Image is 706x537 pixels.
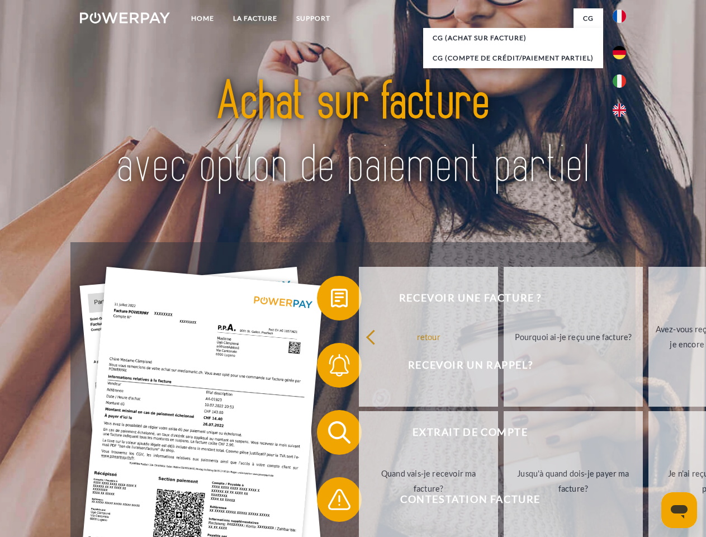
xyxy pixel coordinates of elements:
[613,46,626,59] img: de
[317,477,608,522] button: Contestation Facture
[182,8,224,29] a: Home
[325,486,353,514] img: qb_warning.svg
[613,103,626,117] img: en
[423,28,603,48] a: CG (achat sur facture)
[325,418,353,446] img: qb_search.svg
[366,329,491,344] div: retour
[510,466,636,496] div: Jusqu'à quand dois-je payer ma facture?
[325,351,353,379] img: qb_bell.svg
[366,466,491,496] div: Quand vais-je recevoir ma facture?
[510,329,636,344] div: Pourquoi ai-je reçu une facture?
[661,492,697,528] iframe: Bouton de lancement de la fenêtre de messagerie
[613,10,626,23] img: fr
[574,8,603,29] a: CG
[317,276,608,321] button: Recevoir une facture ?
[80,12,170,23] img: logo-powerpay-white.svg
[107,54,599,214] img: title-powerpay_fr.svg
[287,8,340,29] a: Support
[224,8,287,29] a: LA FACTURE
[317,410,608,455] button: Extrait de compte
[613,74,626,88] img: it
[423,48,603,68] a: CG (Compte de crédit/paiement partiel)
[317,343,608,388] button: Recevoir un rappel?
[325,284,353,312] img: qb_bill.svg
